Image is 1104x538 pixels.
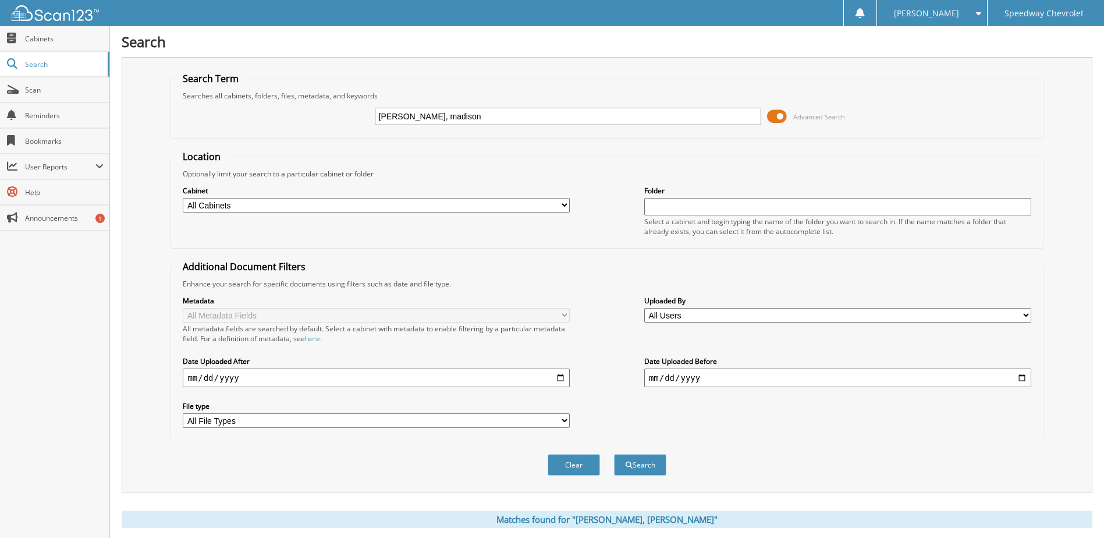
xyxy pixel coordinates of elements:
[12,5,99,21] img: scan123-logo-white.svg
[305,334,320,344] a: here
[183,369,570,387] input: start
[25,85,104,95] span: Scan
[1004,10,1084,17] span: Speedway Chevrolet
[183,356,570,366] label: Date Uploaded After
[122,32,1092,51] h1: Search
[644,369,1031,387] input: end
[183,186,570,196] label: Cabinet
[183,401,570,411] label: File type
[183,296,570,306] label: Metadata
[644,356,1031,366] label: Date Uploaded Before
[177,72,244,85] legend: Search Term
[25,34,104,44] span: Cabinets
[183,324,570,344] div: All metadata fields are searched by default. Select a cabinet with metadata to enable filtering b...
[644,296,1031,306] label: Uploaded By
[548,454,600,476] button: Clear
[894,10,959,17] span: [PERSON_NAME]
[177,279,1036,289] div: Enhance your search for specific documents using filters such as date and file type.
[177,150,226,163] legend: Location
[177,169,1036,179] div: Optionally limit your search to a particular cabinet or folder
[644,217,1031,236] div: Select a cabinet and begin typing the name of the folder you want to search in. If the name match...
[25,187,104,197] span: Help
[25,59,102,69] span: Search
[177,260,311,273] legend: Additional Document Filters
[25,111,104,121] span: Reminders
[614,454,666,476] button: Search
[25,162,95,172] span: User Reports
[25,136,104,146] span: Bookmarks
[25,213,104,223] span: Announcements
[793,112,845,121] span: Advanced Search
[177,91,1036,101] div: Searches all cabinets, folders, files, metadata, and keywords
[122,511,1092,528] div: Matches found for "[PERSON_NAME], [PERSON_NAME]"
[95,214,105,223] div: 1
[644,186,1031,196] label: Folder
